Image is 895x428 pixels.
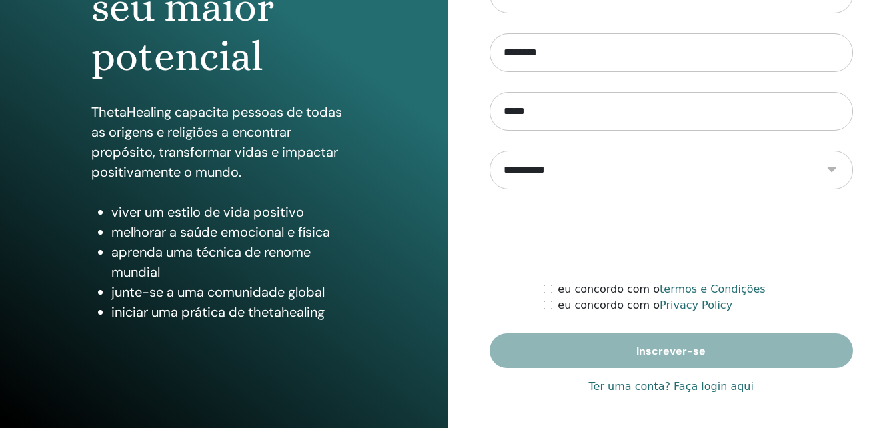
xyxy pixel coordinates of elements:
li: aprenda uma técnica de renome mundial [111,242,357,282]
li: iniciar uma prática de thetahealing [111,302,357,322]
a: Ter uma conta? Faça login aqui [589,379,754,395]
a: Privacy Policy [660,299,732,311]
p: ThetaHealing capacita pessoas de todas as origens e religiões a encontrar propósito, transformar ... [91,102,357,182]
li: junte-se a uma comunidade global [111,282,357,302]
iframe: reCAPTCHA [570,209,772,261]
label: eu concordo com o [558,281,765,297]
li: melhorar a saúde emocional e física [111,222,357,242]
label: eu concordo com o [558,297,732,313]
a: termos e Condições [660,283,766,295]
li: viver um estilo de vida positivo [111,202,357,222]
